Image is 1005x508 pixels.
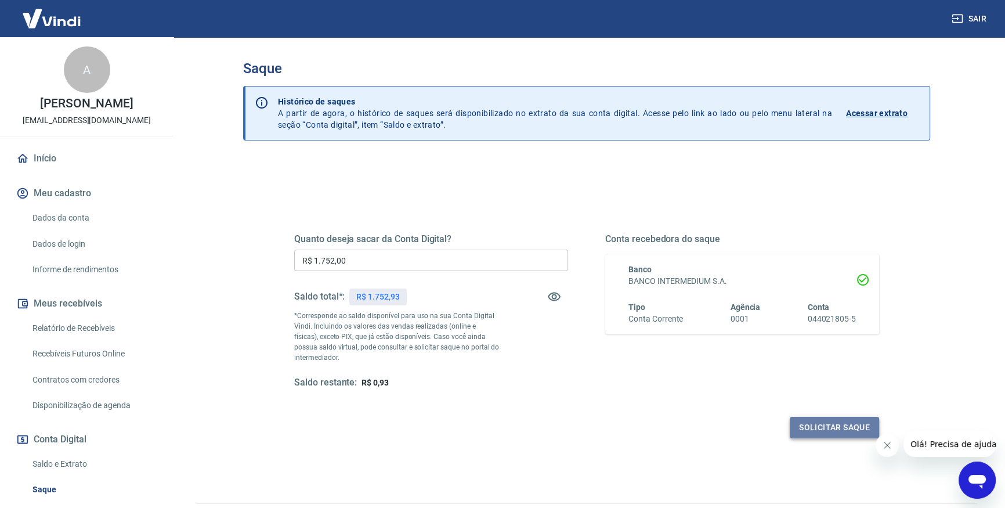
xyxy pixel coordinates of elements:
a: Início [14,146,160,171]
a: Disponibilização de agenda [28,394,160,417]
button: Meus recebíveis [14,291,160,316]
a: Contratos com credores [28,368,160,392]
h6: Conta Corrente [628,313,683,325]
a: Dados da conta [28,206,160,230]
h3: Saque [243,60,930,77]
span: Agência [731,302,761,312]
h6: 044021805-5 [808,313,856,325]
button: Sair [949,8,991,30]
a: Informe de rendimentos [28,258,160,282]
iframe: Fechar mensagem [876,434,899,457]
p: *Corresponde ao saldo disponível para uso na sua Conta Digital Vindi. Incluindo os valores das ve... [294,311,500,363]
p: [PERSON_NAME] [40,98,133,110]
p: Histórico de saques [278,96,832,107]
p: Acessar extrato [846,107,908,119]
div: A [64,46,110,93]
a: Dados de login [28,232,160,256]
h5: Quanto deseja sacar da Conta Digital? [294,233,568,245]
p: A partir de agora, o histórico de saques será disponibilizado no extrato da sua conta digital. Ac... [278,96,832,131]
a: Acessar extrato [846,96,920,131]
iframe: Mensagem da empresa [903,431,996,457]
p: [EMAIL_ADDRESS][DOMAIN_NAME] [23,114,151,127]
iframe: Botão para abrir a janela de mensagens [959,462,996,499]
a: Saldo e Extrato [28,452,160,476]
span: Banco [628,265,652,274]
button: Meu cadastro [14,181,160,206]
a: Saque [28,478,160,502]
h5: Saldo restante: [294,377,357,389]
button: Conta Digital [14,427,160,452]
h5: Saldo total*: [294,291,345,302]
button: Solicitar saque [790,417,879,438]
h6: BANCO INTERMEDIUM S.A. [628,275,856,287]
h5: Conta recebedora do saque [605,233,879,245]
a: Recebíveis Futuros Online [28,342,160,366]
a: Relatório de Recebíveis [28,316,160,340]
span: R$ 0,93 [361,378,389,387]
span: Olá! Precisa de ajuda? [7,8,97,17]
img: Vindi [14,1,89,36]
h6: 0001 [731,313,761,325]
span: Tipo [628,302,645,312]
span: Conta [808,302,830,312]
p: R$ 1.752,93 [356,291,399,303]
